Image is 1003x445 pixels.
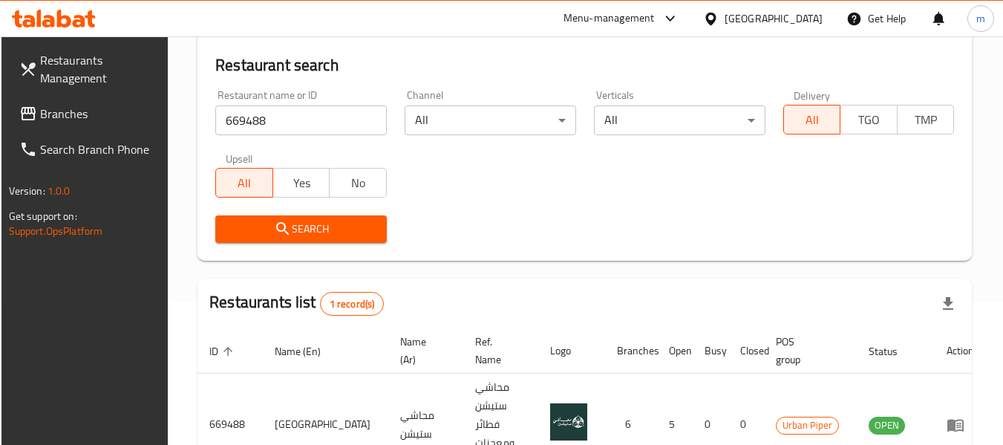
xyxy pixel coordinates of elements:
[657,328,693,374] th: Open
[9,181,45,201] span: Version:
[336,172,381,194] span: No
[222,172,267,194] span: All
[329,168,387,198] button: No
[405,105,576,135] div: All
[215,215,387,243] button: Search
[321,297,384,311] span: 1 record(s)
[725,10,823,27] div: [GEOGRAPHIC_DATA]
[869,417,905,434] span: OPEN
[475,333,520,368] span: Ref. Name
[400,333,445,368] span: Name (Ar)
[563,10,655,27] div: Menu-management
[728,328,764,374] th: Closed
[594,105,765,135] div: All
[209,342,238,360] span: ID
[209,291,384,316] h2: Restaurants list
[215,54,954,77] h2: Restaurant search
[48,181,71,201] span: 1.0.0
[790,109,835,131] span: All
[869,342,917,360] span: Status
[7,96,169,131] a: Branches
[9,221,103,241] a: Support.OpsPlatform
[935,328,986,374] th: Action
[693,328,728,374] th: Busy
[605,328,657,374] th: Branches
[550,403,587,441] img: Mahashi Station
[7,131,169,167] a: Search Branch Phone
[947,416,974,434] div: Menu
[40,105,157,123] span: Branches
[320,292,385,316] div: Total records count
[783,105,841,134] button: All
[272,168,330,198] button: Yes
[275,342,340,360] span: Name (En)
[976,10,985,27] span: m
[846,109,892,131] span: TGO
[9,207,77,226] span: Get support on:
[776,333,839,368] span: POS group
[215,168,273,198] button: All
[904,109,949,131] span: TMP
[215,105,387,135] input: Search for restaurant name or ID..
[226,153,253,163] label: Upsell
[840,105,898,134] button: TGO
[7,42,169,96] a: Restaurants Management
[40,51,157,87] span: Restaurants Management
[40,140,157,158] span: Search Branch Phone
[794,90,831,100] label: Delivery
[538,328,605,374] th: Logo
[930,286,966,322] div: Export file
[777,417,838,434] span: Urban Piper
[227,220,375,238] span: Search
[897,105,955,134] button: TMP
[279,172,324,194] span: Yes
